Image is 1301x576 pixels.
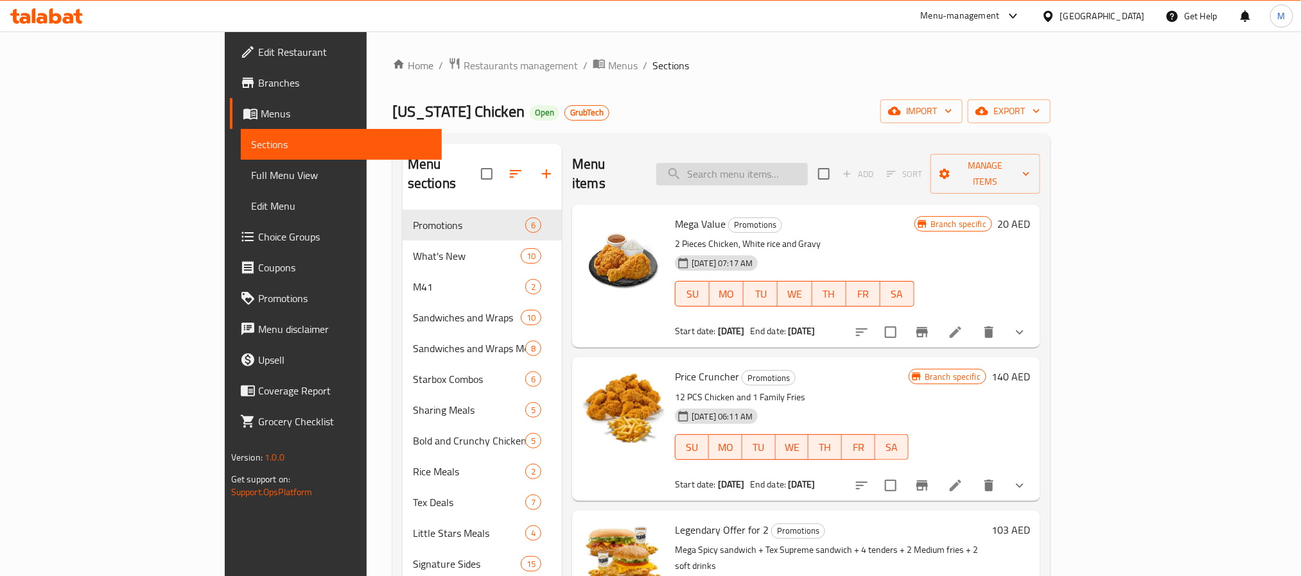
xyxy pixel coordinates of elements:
span: WE [783,285,807,303]
span: Branches [258,75,432,90]
span: SU [681,285,704,303]
span: Grocery Checklist [258,414,432,429]
a: Full Menu View [241,160,442,191]
div: M412 [403,271,562,302]
div: Tex Deals7 [403,487,562,518]
span: Price Cruncher [675,367,739,386]
button: export [968,99,1051,123]
button: sort-choices [846,470,877,501]
span: TU [749,285,773,303]
input: search [656,163,808,185]
div: items [525,279,541,294]
div: Sandwiches and Wraps Meals8 [403,333,562,364]
span: GrubTech [565,107,609,118]
div: items [521,248,541,264]
span: 6 [526,373,541,385]
span: Promotions [742,371,795,385]
span: Select all sections [473,160,500,187]
span: End date: [750,476,786,493]
div: Little Stars Meals4 [403,518,562,548]
a: Menu disclaimer [230,314,442,344]
span: Manage items [941,158,1030,190]
div: items [525,464,541,479]
span: FR [851,285,875,303]
div: [GEOGRAPHIC_DATA] [1060,9,1145,23]
button: SA [880,281,914,307]
span: Version: [231,449,263,466]
span: SA [880,438,904,457]
span: End date: [750,323,786,339]
span: Branch specific [920,371,986,383]
b: [DATE] [718,323,745,339]
span: [US_STATE] Chicken [392,97,525,126]
a: Coupons [230,252,442,283]
span: SA [886,285,909,303]
div: Starbox Combos6 [403,364,562,394]
span: Sandwiches and Wraps [413,310,521,325]
span: Edit Restaurant [258,44,432,60]
a: Grocery Checklist [230,406,442,437]
a: Edit menu item [948,325,963,340]
div: items [525,433,541,448]
span: export [978,103,1040,119]
span: 8 [526,343,541,355]
a: Promotions [230,283,442,314]
nav: breadcrumb [392,57,1051,74]
img: Price Cruncher [582,368,665,450]
button: Branch-specific-item [907,470,938,501]
div: items [525,525,541,541]
span: 4 [526,527,541,539]
span: Coupons [258,260,432,275]
button: WE [778,281,812,307]
button: FR [846,281,880,307]
div: Open [530,105,559,121]
button: TU [742,434,776,460]
a: Edit Menu [241,191,442,221]
span: Menu disclaimer [258,321,432,337]
a: Menus [593,57,638,74]
span: Signature Sides [413,556,521,572]
button: delete [974,317,1004,348]
a: Branches [230,67,442,98]
div: Promotions [771,523,825,539]
a: Upsell [230,344,442,375]
a: Edit menu item [948,478,963,493]
div: Bold and Crunchy Chicken Meals5 [403,425,562,456]
span: Tex Deals [413,495,525,510]
span: TH [817,285,841,303]
span: Sections [652,58,689,73]
span: What's New [413,248,521,264]
span: Select section [810,160,837,187]
img: Mega Value [582,215,665,297]
span: Sections [251,137,432,152]
h6: 103 AED [991,521,1030,539]
button: SU [675,434,709,460]
p: Mega Spicy sandwich + Tex Supreme sandwich + 4 tenders + 2 Medium fries + 2 soft drinks [675,542,986,574]
span: Menus [261,106,432,121]
div: Sandwiches and Wraps Meals [413,341,525,356]
span: M [1278,9,1286,23]
span: Rice Meals [413,464,525,479]
b: [DATE] [788,323,815,339]
span: Promotions [258,291,432,306]
div: items [525,402,541,418]
span: Add item [837,164,878,184]
b: [DATE] [718,476,745,493]
span: Open [530,107,559,118]
button: MO [709,434,742,460]
h6: 20 AED [997,215,1030,233]
span: Mega Value [675,214,726,233]
span: Start date: [675,323,716,339]
span: Promotions [772,523,825,538]
h2: Menu items [572,155,641,193]
p: 2 Pieces Chicken, White rice and Gravy [675,236,914,252]
a: Coverage Report [230,375,442,406]
button: SA [875,434,909,460]
div: Menu-management [921,8,1000,24]
div: items [521,310,541,325]
span: Promotions [729,217,781,232]
span: Upsell [258,352,432,368]
a: Support.OpsPlatform [231,484,313,500]
a: Edit Restaurant [230,37,442,67]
